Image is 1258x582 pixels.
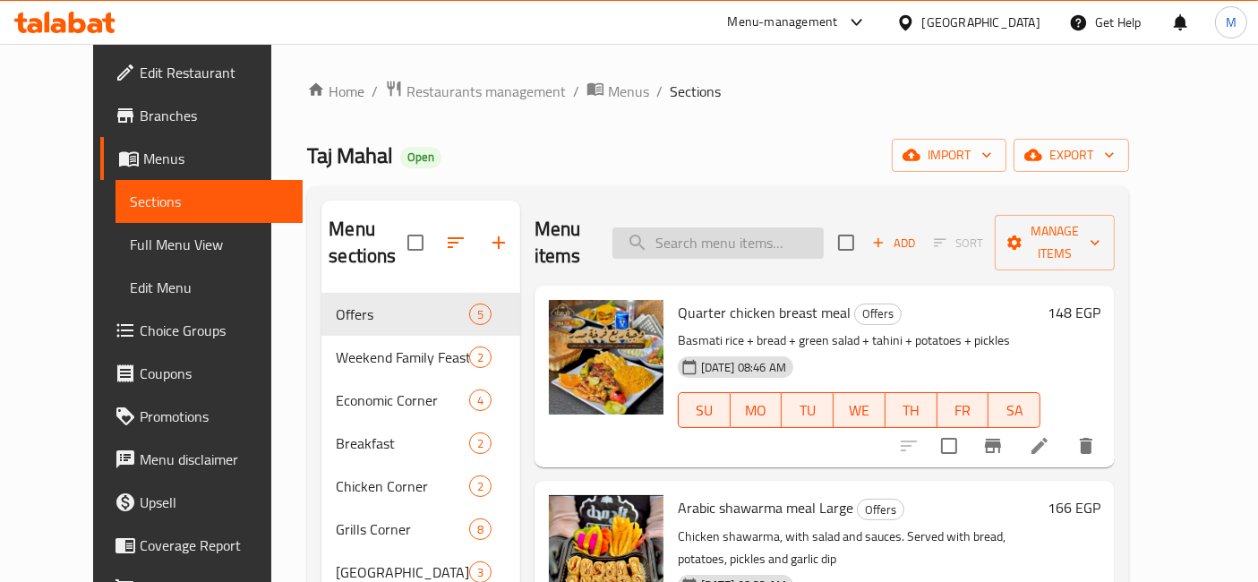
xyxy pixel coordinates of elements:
span: Sections [130,191,289,212]
button: MO [731,392,783,428]
span: Select section first [922,229,995,257]
h6: 166 EGP [1048,495,1100,520]
span: Menus [143,148,289,169]
h6: 148 EGP [1048,300,1100,325]
span: Offers [858,500,903,520]
div: Menu-management [728,12,838,33]
div: Open [400,147,441,168]
span: Economic Corner [336,389,468,411]
span: 5 [470,306,491,323]
span: Coupons [140,363,289,384]
p: Basmati rice + bread + green salad + tahini + potatoes + pickles [678,330,1040,352]
button: delete [1065,424,1108,467]
span: Edit Menu [130,277,289,298]
a: Coupons [100,352,304,395]
span: Full Menu View [130,234,289,255]
span: Sort sections [434,221,477,264]
span: SU [686,398,723,424]
a: Edit menu item [1029,435,1050,457]
button: FR [937,392,989,428]
a: Edit Restaurant [100,51,304,94]
span: Edit Restaurant [140,62,289,83]
span: Menu disclaimer [140,449,289,470]
a: Choice Groups [100,309,304,352]
a: Menus [100,137,304,180]
span: Arabic shawarma meal Large [678,494,853,521]
span: SA [996,398,1033,424]
span: Upsell [140,492,289,513]
a: Sections [116,180,304,223]
button: TH [886,392,937,428]
div: Grills Corner [336,518,468,540]
span: WE [841,398,878,424]
nav: breadcrumb [307,80,1129,103]
p: Chicken shawarma, with salad and sauces. Served with bread, potatoes, pickles and garlic dip [678,526,1040,570]
button: TU [782,392,834,428]
span: Breakfast [336,432,468,454]
a: Menus [586,80,649,103]
button: Manage items [995,215,1115,270]
span: 3 [470,564,491,581]
span: import [906,144,992,167]
li: / [372,81,378,102]
span: M [1226,13,1237,32]
span: Select all sections [397,224,434,261]
a: Restaurants management [385,80,566,103]
a: Branches [100,94,304,137]
span: Manage items [1009,220,1100,265]
span: Select to update [930,427,968,465]
a: Menu disclaimer [100,438,304,481]
button: Add [865,229,922,257]
h2: Menu sections [329,216,406,270]
a: Upsell [100,481,304,524]
span: 2 [470,478,491,495]
div: Breakfast2 [321,422,519,465]
div: Chicken Corner2 [321,465,519,508]
li: / [656,81,663,102]
a: Promotions [100,395,304,438]
div: items [469,389,492,411]
span: Coverage Report [140,535,289,556]
div: Economic Corner4 [321,379,519,422]
span: Branches [140,105,289,126]
div: Offers [854,304,902,325]
div: Offers5 [321,293,519,336]
h2: Menu items [535,216,591,270]
button: WE [834,392,886,428]
span: Restaurants management [406,81,566,102]
span: Select section [827,224,865,261]
span: Menus [608,81,649,102]
span: export [1028,144,1115,167]
button: import [892,139,1006,172]
button: export [1014,139,1129,172]
span: Promotions [140,406,289,427]
span: Quarter chicken breast meal [678,299,851,326]
div: items [469,347,492,368]
img: Quarter chicken breast meal [549,300,663,415]
button: Add section [477,221,520,264]
button: SU [678,392,731,428]
span: Chicken Corner [336,475,468,497]
span: FR [945,398,982,424]
a: Coverage Report [100,524,304,567]
div: Grills Corner8 [321,508,519,551]
button: SA [988,392,1040,428]
input: search [612,227,824,259]
span: 2 [470,349,491,366]
div: Weekend Family Feasts2 [321,336,519,379]
button: Branch-specific-item [971,424,1014,467]
a: Full Menu View [116,223,304,266]
span: 2 [470,435,491,452]
span: 4 [470,392,491,409]
div: items [469,304,492,325]
a: Edit Menu [116,266,304,309]
span: Offers [336,304,468,325]
span: MO [738,398,775,424]
span: TU [789,398,826,424]
div: items [469,475,492,497]
div: items [469,518,492,540]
